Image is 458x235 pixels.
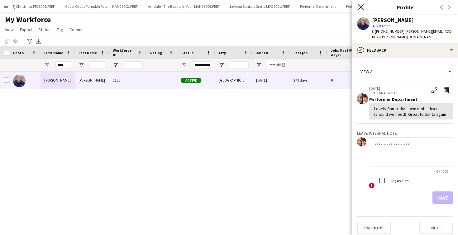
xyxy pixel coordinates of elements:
[376,23,391,28] span: Not rated
[35,38,42,45] app-action-btn: Export XLSX
[38,27,50,32] span: Status
[360,69,376,74] span: View all
[267,61,286,69] input: Joined Filter Input
[256,62,262,68] button: Open Filter Menu
[327,72,368,89] div: 0
[357,222,391,234] button: Previous
[252,72,290,89] div: [DATE]
[219,62,224,68] button: Open Filter Menu
[109,72,146,89] div: 1186
[5,15,51,24] span: My Workforce
[181,50,193,55] span: Status
[44,50,63,55] span: First Name
[181,62,187,68] button: Open Filter Menu
[290,72,327,89] div: 279 days
[341,0,395,12] button: Performer Coordinator 2025
[13,50,24,55] span: Photo
[113,48,135,57] span: Workforce ID
[225,0,295,12] button: Lexicon Santa's Grotto LEX25001/PERF
[54,26,66,34] a: Tag
[369,96,453,102] div: Performer Department
[55,61,71,69] input: First Name Filter Input
[113,62,118,68] button: Open Filter Menu
[79,50,97,55] span: Last Name
[230,61,249,69] input: City Filter Input
[90,61,105,69] input: Last Name Filter Input
[20,27,32,32] span: Export
[374,106,448,117] div: Lovely Santa - has own mobil disco (should we need). Great to Santa again
[75,72,109,89] div: [PERSON_NAME]
[41,72,75,89] div: [PERSON_NAME]
[69,27,83,32] span: Comms
[17,26,35,34] a: Export
[369,86,428,91] p: [DATE]
[143,0,225,12] button: Arndale - The Beauty In You - MAN25006/PERF
[26,38,33,45] app-action-btn: Advanced filters
[372,17,414,23] div: [PERSON_NAME]
[256,50,268,55] span: Joined
[5,27,14,32] span: View
[215,72,252,89] div: [GEOGRAPHIC_DATA]
[13,75,26,87] img: Gary Abraham
[219,50,226,55] span: City
[79,62,84,68] button: Open Filter Menu
[2,26,16,34] a: View
[431,169,453,174] span: 0 / 4000
[369,91,428,95] p: – INTERNAL NOTE
[124,61,143,69] input: Workforce ID Filter Input
[36,26,53,34] a: Status
[331,48,356,57] span: Jobs (last 90 days)
[388,178,409,183] label: Flag as alert
[293,50,308,55] span: Last job
[369,183,375,188] span: !
[60,0,143,12] button: Cabot Circus Pumpkin Patch - HAM25002/PERF
[352,43,458,58] div: Feedback
[419,222,453,234] button: Next
[372,29,452,39] span: | [PERSON_NAME][EMAIL_ADDRESS][PERSON_NAME][DOMAIN_NAME]
[372,29,404,34] span: t. [PHONE_NUMBER]
[181,78,201,83] span: Active
[295,0,341,12] button: Performer Department
[352,3,458,11] h3: Profile
[357,130,453,136] h3: Leave internal note
[67,26,86,34] a: Comms
[44,62,50,68] button: Open Filter Menu
[57,27,63,32] span: Tag
[150,50,162,55] span: Rating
